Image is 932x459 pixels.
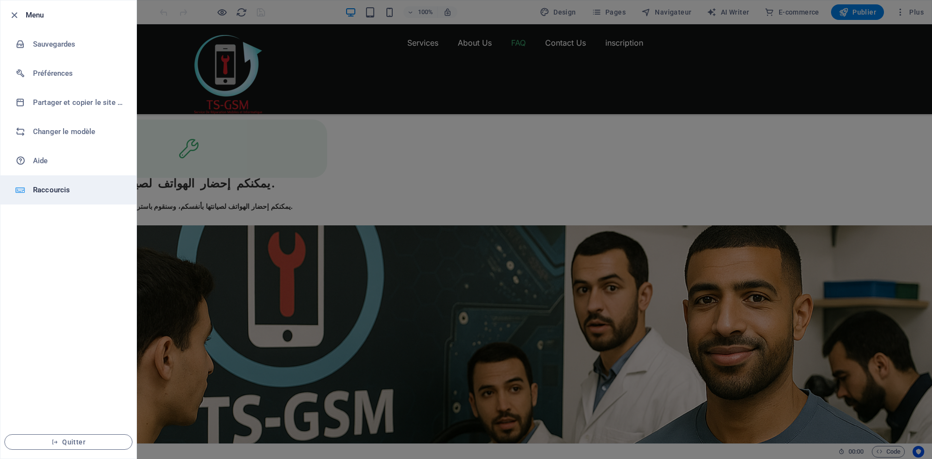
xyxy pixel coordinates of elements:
h6: Aide [33,155,123,167]
h6: Préférences [33,68,123,79]
h6: Sauvegardes [33,38,123,50]
span: Quitter [13,438,124,446]
h6: Menu [26,9,129,21]
h6: Raccourcis [33,184,123,196]
a: Aide [0,146,136,175]
h6: Changer le modèle [33,126,123,137]
button: Quitter [4,434,133,450]
h6: Partager et copier le site web [33,97,123,108]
